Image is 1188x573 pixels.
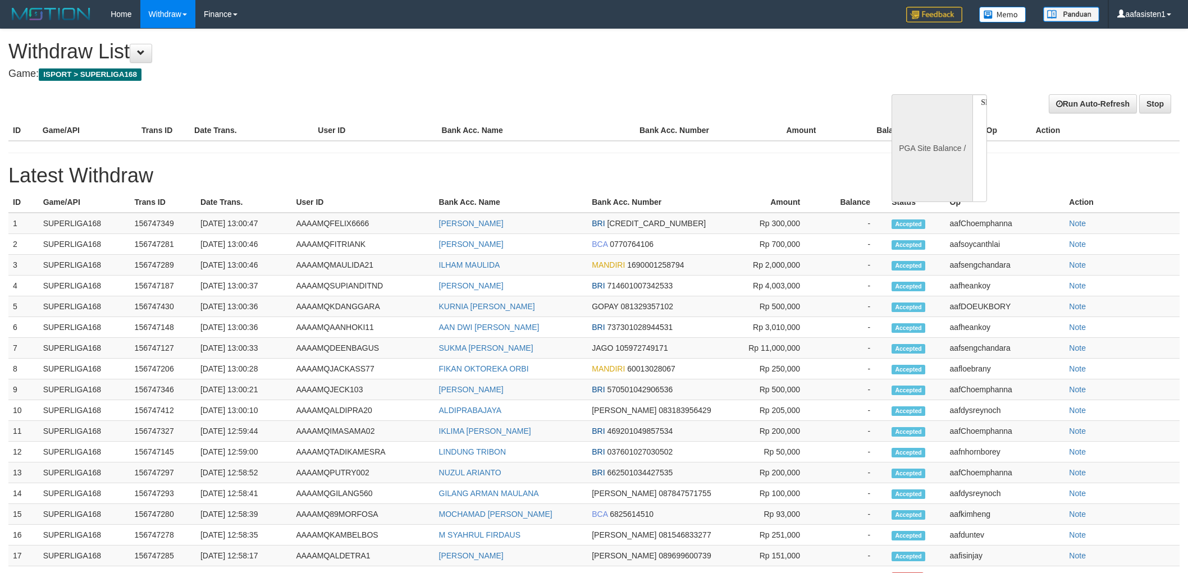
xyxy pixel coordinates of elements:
[817,359,887,379] td: -
[817,192,887,213] th: Balance
[291,234,434,255] td: AAAAMQFITRIANK
[190,120,313,141] th: Date Trans.
[8,6,94,22] img: MOTION_logo.png
[130,192,196,213] th: Trans ID
[945,317,1065,338] td: aafheankoy
[130,525,196,546] td: 156747278
[130,483,196,504] td: 156747293
[291,525,434,546] td: AAAAMQKAMBELBOS
[291,379,434,400] td: AAAAMQJECK103
[8,120,38,141] th: ID
[892,219,925,229] span: Accepted
[39,276,130,296] td: SUPERLIGA168
[817,421,887,442] td: -
[817,525,887,546] td: -
[592,281,605,290] span: BRI
[592,302,618,311] span: GOPAY
[439,530,520,539] a: M SYAHRUL FIRDAUS
[734,359,817,379] td: Rp 250,000
[607,427,673,436] span: 469201049857534
[592,427,605,436] span: BRI
[607,281,673,290] span: 714601007342533
[635,120,734,141] th: Bank Acc. Number
[130,338,196,359] td: 156747127
[39,462,130,483] td: SUPERLIGA168
[8,546,39,566] td: 17
[817,504,887,525] td: -
[734,442,817,462] td: Rp 50,000
[1069,343,1086,352] a: Note
[39,442,130,462] td: SUPERLIGA168
[734,546,817,566] td: Rp 151,000
[1049,94,1137,113] a: Run Auto-Refresh
[130,421,196,442] td: 156747327
[1069,530,1086,539] a: Note
[130,213,196,234] td: 156747349
[945,483,1065,504] td: aafdysreynoch
[1069,364,1086,373] a: Note
[817,255,887,276] td: -
[892,427,925,437] span: Accepted
[291,546,434,566] td: AAAAMQALDETRA1
[592,510,607,519] span: BCA
[196,255,291,276] td: [DATE] 13:00:46
[734,379,817,400] td: Rp 500,000
[734,296,817,317] td: Rp 500,000
[8,462,39,483] td: 13
[291,317,434,338] td: AAAAMQAANHOKI11
[734,317,817,338] td: Rp 3,010,000
[892,261,925,271] span: Accepted
[945,442,1065,462] td: aafnhornborey
[615,343,668,352] span: 105972749171
[1069,447,1086,456] a: Note
[817,234,887,255] td: -
[439,447,506,456] a: LINDUNG TRIBON
[906,7,962,22] img: Feedback.jpg
[892,240,925,250] span: Accepted
[734,504,817,525] td: Rp 93,000
[38,120,137,141] th: Game/API
[1069,260,1086,269] a: Note
[1069,406,1086,415] a: Note
[439,323,540,332] a: AAN DWI [PERSON_NAME]
[734,338,817,359] td: Rp 11,000,000
[39,546,130,566] td: SUPERLIGA168
[892,282,925,291] span: Accepted
[196,276,291,296] td: [DATE] 13:00:37
[439,302,535,311] a: KURNIA [PERSON_NAME]
[1069,219,1086,228] a: Note
[945,504,1065,525] td: aafkimheng
[592,447,605,456] span: BRI
[439,240,504,249] a: [PERSON_NAME]
[8,525,39,546] td: 16
[592,343,613,352] span: JAGO
[8,255,39,276] td: 3
[979,7,1026,22] img: Button%20Memo.svg
[1031,120,1180,141] th: Action
[130,379,196,400] td: 156747346
[945,234,1065,255] td: aafsoycanthlai
[817,338,887,359] td: -
[592,260,625,269] span: MANDIRI
[39,317,130,338] td: SUPERLIGA168
[1069,427,1086,436] a: Note
[817,379,887,400] td: -
[621,302,673,311] span: 081329357102
[607,468,673,477] span: 662501034427535
[734,400,817,421] td: Rp 205,000
[439,219,504,228] a: [PERSON_NAME]
[734,421,817,442] td: Rp 200,000
[945,462,1065,483] td: aafChoemphanna
[291,400,434,421] td: AAAAMQALDIPRA20
[1069,281,1086,290] a: Note
[8,276,39,296] td: 4
[439,281,504,290] a: [PERSON_NAME]
[817,462,887,483] td: -
[592,219,605,228] span: BRI
[892,531,925,540] span: Accepted
[592,468,605,477] span: BRI
[437,120,635,141] th: Bank Acc. Name
[817,213,887,234] td: -
[39,213,130,234] td: SUPERLIGA168
[1069,489,1086,498] a: Note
